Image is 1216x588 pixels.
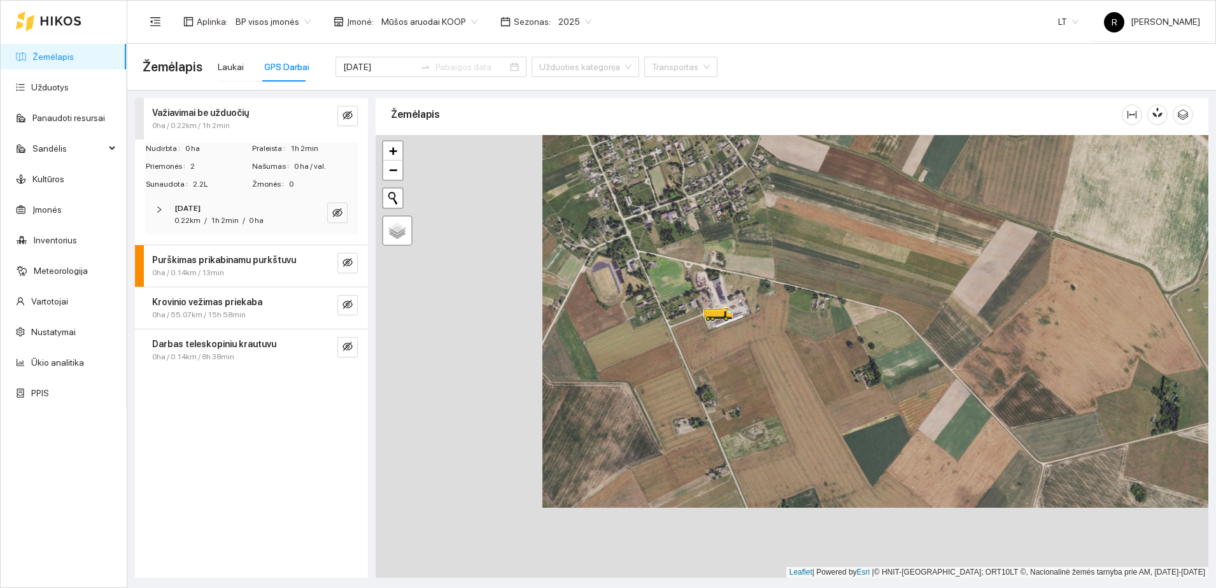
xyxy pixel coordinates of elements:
span: | [872,568,874,577]
span: column-width [1122,110,1142,120]
button: eye-invisible [327,203,348,223]
span: menu-fold [150,16,161,27]
span: Nudirbta [146,143,185,155]
div: Laukai [218,60,244,74]
span: eye-invisible [343,299,353,312]
span: eye-invisible [343,110,353,122]
input: Pradžios data [343,60,415,74]
span: 0.22km [174,216,201,225]
span: 0ha / 0.14km / 13min [152,267,224,279]
a: Nustatymai [31,327,76,337]
span: + [389,143,397,159]
strong: Krovinio vežimas priekaba [152,297,262,307]
span: Našumas [252,161,294,173]
a: Kultūros [32,174,64,184]
span: 0ha / 0.14km / 8h 38min [152,351,234,363]
strong: Darbas teleskopiniu krautuvu [152,339,276,349]
a: PPIS [31,388,49,398]
span: 2 [190,161,251,173]
span: 0 ha / val. [294,161,357,173]
span: eye-invisible [343,257,353,269]
span: Praleista [252,143,290,155]
a: Meteorologija [34,266,88,276]
span: / [243,216,245,225]
a: Zoom out [383,161,402,180]
button: column-width [1122,104,1142,125]
span: 2.2L [193,178,251,190]
div: Darbas teleskopiniu krautuvu0ha / 0.14km / 8h 38mineye-invisible [135,329,368,371]
div: [DATE]0.22km/1h 2min/0 haeye-invisible [145,195,358,234]
span: Įmonė : [347,15,374,29]
button: eye-invisible [337,106,358,126]
span: 2025 [558,12,591,31]
span: Aplinka : [197,15,228,29]
span: 0 ha [249,216,264,225]
span: Žemėlapis [143,57,202,77]
span: swap-right [420,62,430,72]
span: calendar [500,17,511,27]
span: 1h 2min [290,143,357,155]
span: R [1112,12,1117,32]
a: Esri [857,568,870,577]
span: to [420,62,430,72]
button: eye-invisible [337,295,358,315]
a: Zoom in [383,141,402,161]
div: Važiavimai be užduočių0ha / 0.22km / 1h 2mineye-invisible [135,98,368,140]
span: eye-invisible [332,208,343,220]
a: Žemėlapis [32,52,74,62]
div: Purškimas prikabinamu purkštuvu0ha / 0.14km / 13mineye-invisible [135,245,368,287]
span: right [155,206,163,213]
span: − [389,162,397,178]
span: 0 ha [185,143,251,155]
a: Inventorius [34,235,77,245]
span: Priemonės [146,161,190,173]
a: Panaudoti resursai [32,113,105,123]
span: 0ha / 55.07km / 15h 58min [152,309,246,321]
strong: Purškimas prikabinamu purkštuvu [152,255,296,265]
span: BP visos įmonės [236,12,311,31]
span: [PERSON_NAME] [1104,17,1200,27]
button: menu-fold [143,9,168,34]
div: | Powered by © HNIT-[GEOGRAPHIC_DATA]; ORT10LT ©, Nacionalinė žemės tarnyba prie AM, [DATE]-[DATE] [786,567,1208,578]
a: Įmonės [32,204,62,215]
a: Leaflet [789,568,812,577]
strong: [DATE] [174,204,201,213]
input: Pabaigos data [435,60,507,74]
strong: Važiavimai be užduočių [152,108,249,118]
button: eye-invisible [337,253,358,273]
button: Initiate a new search [383,189,402,208]
span: Žmonės [252,178,289,190]
button: eye-invisible [337,337,358,357]
div: Krovinio vežimas priekaba0ha / 55.07km / 15h 58mineye-invisible [135,287,368,329]
div: GPS Darbai [264,60,309,74]
a: Užduotys [31,82,69,92]
a: Layers [383,217,411,245]
span: eye-invisible [343,341,353,354]
span: shop [334,17,344,27]
a: Ūkio analitika [31,357,84,368]
span: Sandėlis [32,136,105,161]
span: Sunaudota [146,178,193,190]
span: Sezonas : [514,15,551,29]
span: Mūšos aruodai KOOP [381,12,477,31]
span: 0ha / 0.22km / 1h 2min [152,120,230,132]
span: layout [183,17,194,27]
span: 1h 2min [211,216,239,225]
span: / [204,216,207,225]
a: Vartotojai [31,296,68,306]
span: 0 [289,178,357,190]
span: LT [1058,12,1078,31]
div: Žemėlapis [391,96,1122,133]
